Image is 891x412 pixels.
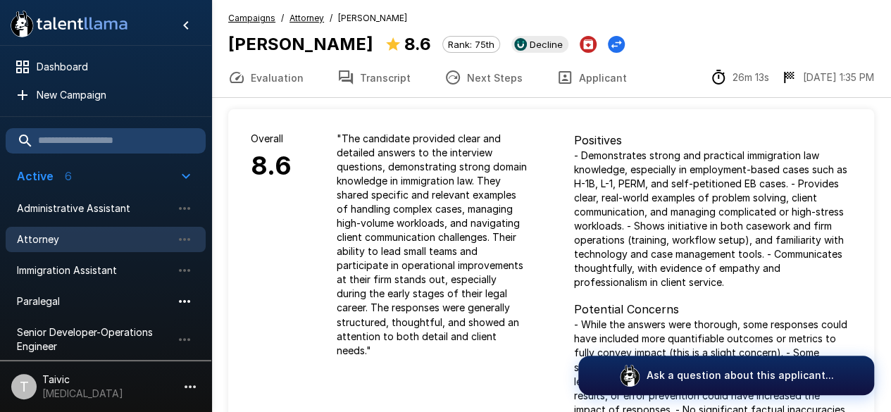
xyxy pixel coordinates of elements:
p: 26m 13s [733,70,769,85]
p: " The candidate provided clear and detailed answers to the interview questions, demonstrating str... [337,132,529,357]
p: Ask a question about this applicant... [647,368,834,382]
p: Potential Concerns [574,301,852,318]
p: Overall [251,132,292,146]
button: Ask a question about this applicant... [578,356,874,395]
span: / [281,11,284,25]
span: Decline [524,39,568,50]
button: Transcript [320,58,428,97]
div: The time between starting and completing the interview [710,69,769,86]
p: Positives [574,132,852,149]
h6: 8.6 [251,146,292,187]
button: Change Stage [608,36,625,53]
div: The date and time when the interview was completed [780,69,874,86]
div: View profile in UKG [511,36,568,53]
img: logo_glasses@2x.png [618,364,641,387]
b: 8.6 [404,34,431,54]
span: / [330,11,332,25]
button: Applicant [540,58,644,97]
p: - Demonstrates strong and practical immigration law knowledge, especially in employment-based cas... [574,149,852,289]
button: Archive Applicant [580,36,597,53]
button: Next Steps [428,58,540,97]
u: Attorney [289,13,324,23]
u: Campaigns [228,13,275,23]
span: [PERSON_NAME] [338,11,407,25]
b: [PERSON_NAME] [228,34,373,54]
span: Rank: 75th [443,39,499,50]
img: ukg_logo.jpeg [514,38,527,51]
button: Evaluation [211,58,320,97]
p: [DATE] 1:35 PM [803,70,874,85]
